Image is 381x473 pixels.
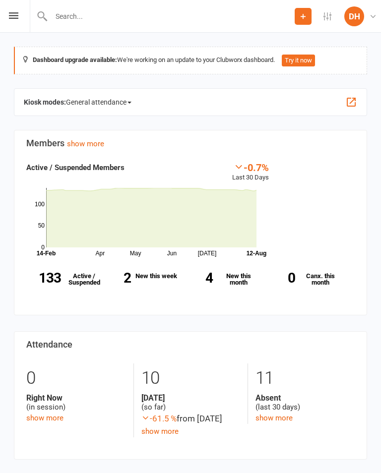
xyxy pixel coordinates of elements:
strong: [DATE] [141,393,241,403]
div: -0.7% [232,162,269,173]
div: (last 30 days) [255,393,355,412]
div: (so far) [141,393,241,412]
div: DH [344,6,364,26]
div: 0 [26,363,126,393]
a: 2New this week [96,265,179,292]
a: show more [67,139,104,148]
div: We're working on an update to your Clubworx dashboard. [14,47,367,74]
strong: Right Now [26,393,126,403]
span: -61.5 % [141,414,177,423]
a: show more [141,427,179,436]
a: 4New this month [178,265,260,293]
strong: 4 [178,271,213,285]
div: (in session) [26,393,126,412]
div: from [DATE] [141,412,241,425]
div: Last 30 Days [232,162,269,183]
a: 133Active / Suspended [21,265,104,293]
strong: 133 [26,271,61,285]
strong: 0 [260,271,295,285]
h3: Attendance [26,340,355,350]
div: 10 [141,363,241,393]
strong: Absent [255,393,355,403]
a: 0Canx. this month [260,265,343,293]
a: show more [26,414,63,422]
button: Try it now [282,55,315,66]
div: 11 [255,363,355,393]
span: General attendance [66,94,131,110]
strong: 2 [96,271,131,285]
strong: Kiosk modes: [24,98,66,106]
h3: Members [26,138,355,148]
input: Search... [48,9,295,23]
strong: Dashboard upgrade available: [33,56,117,63]
strong: Active / Suspended Members [26,163,125,172]
a: show more [255,414,293,422]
